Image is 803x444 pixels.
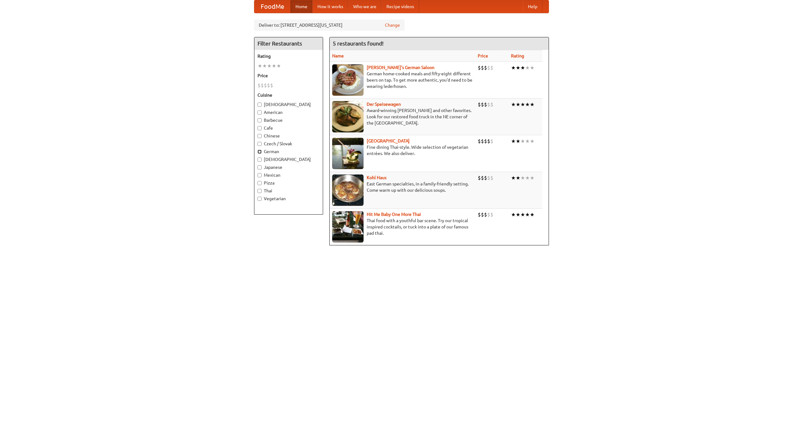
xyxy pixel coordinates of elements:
li: ★ [530,138,534,145]
input: German [258,150,262,154]
h4: Filter Restaurants [254,37,323,50]
li: $ [490,211,493,218]
li: ★ [276,62,281,69]
label: American [258,109,320,115]
li: $ [490,174,493,181]
li: $ [264,82,267,89]
li: $ [261,82,264,89]
label: Vegetarian [258,195,320,202]
li: ★ [516,174,520,181]
a: Home [290,0,312,13]
li: $ [481,101,484,108]
a: Help [523,0,542,13]
label: Cafe [258,125,320,131]
a: Der Speisewagen [367,102,401,107]
ng-pluralize: 5 restaurants found! [333,40,384,46]
label: Barbecue [258,117,320,123]
h5: Rating [258,53,320,59]
li: $ [481,211,484,218]
li: $ [258,82,261,89]
li: ★ [258,62,262,69]
input: Mexican [258,173,262,177]
h5: Price [258,72,320,79]
li: $ [490,101,493,108]
li: $ [484,138,487,145]
li: ★ [511,211,516,218]
a: Rating [511,53,524,58]
b: Hit Me Baby One More Thai [367,212,421,217]
li: ★ [525,174,530,181]
a: Name [332,53,344,58]
p: Fine dining Thai-style. Wide selection of vegetarian entrées. We also deliver. [332,144,473,157]
li: $ [487,138,490,145]
li: ★ [511,64,516,71]
input: American [258,110,262,115]
p: East German specialties, in a family-friendly setting. Come warm up with our delicious soups. [332,181,473,193]
li: ★ [530,174,534,181]
label: Czech / Slovak [258,141,320,147]
li: ★ [530,64,534,71]
a: Kohl Haus [367,175,386,180]
li: $ [484,211,487,218]
li: $ [487,211,490,218]
label: German [258,148,320,155]
li: $ [478,174,481,181]
label: Thai [258,188,320,194]
li: $ [481,174,484,181]
li: ★ [530,101,534,108]
input: Czech / Slovak [258,142,262,146]
li: ★ [511,101,516,108]
li: ★ [511,174,516,181]
input: Vegetarian [258,197,262,201]
p: Award-winning [PERSON_NAME] and other favorites. Look for our restored food truck in the NE corne... [332,107,473,126]
label: Chinese [258,133,320,139]
li: $ [484,174,487,181]
input: Chinese [258,134,262,138]
input: Barbecue [258,118,262,122]
a: [GEOGRAPHIC_DATA] [367,138,410,143]
a: Who we are [348,0,381,13]
img: satay.jpg [332,138,364,169]
input: [DEMOGRAPHIC_DATA] [258,158,262,162]
input: Cafe [258,126,262,130]
li: ★ [525,101,530,108]
li: ★ [525,138,530,145]
input: Thai [258,189,262,193]
input: Pizza [258,181,262,185]
a: [PERSON_NAME]'s German Saloon [367,65,434,70]
label: [DEMOGRAPHIC_DATA] [258,101,320,108]
li: $ [487,101,490,108]
img: babythai.jpg [332,211,364,243]
li: $ [270,82,273,89]
li: ★ [272,62,276,69]
input: [DEMOGRAPHIC_DATA] [258,103,262,107]
li: ★ [511,138,516,145]
label: Mexican [258,172,320,178]
li: ★ [520,64,525,71]
label: Japanese [258,164,320,170]
li: ★ [516,64,520,71]
li: $ [487,174,490,181]
label: [DEMOGRAPHIC_DATA] [258,156,320,163]
a: Price [478,53,488,58]
input: Japanese [258,165,262,169]
li: $ [267,82,270,89]
li: $ [484,64,487,71]
li: $ [487,64,490,71]
div: Deliver to: [STREET_ADDRESS][US_STATE] [254,19,405,31]
p: German home-cooked meals and fifty-eight different beers on tap. To get more authentic, you'd nee... [332,71,473,89]
li: ★ [520,174,525,181]
li: ★ [516,101,520,108]
a: How it works [312,0,348,13]
a: Change [385,22,400,28]
img: speisewagen.jpg [332,101,364,132]
li: $ [484,101,487,108]
li: ★ [262,62,267,69]
img: esthers.jpg [332,64,364,96]
li: $ [478,101,481,108]
li: ★ [520,101,525,108]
